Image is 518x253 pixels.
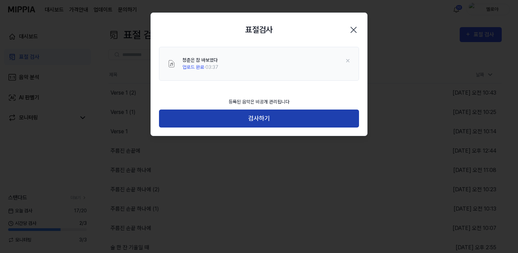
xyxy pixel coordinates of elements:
button: 검사하기 [159,110,359,128]
div: 청춘은 참 바보였다 [182,57,218,64]
div: 등록된 음악은 비공개 관리됩니다 [224,94,294,110]
span: 업로드 완료 [182,64,204,70]
img: File Select [167,60,176,68]
div: · 03:37 [182,64,218,71]
h2: 표절검사 [245,24,273,36]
